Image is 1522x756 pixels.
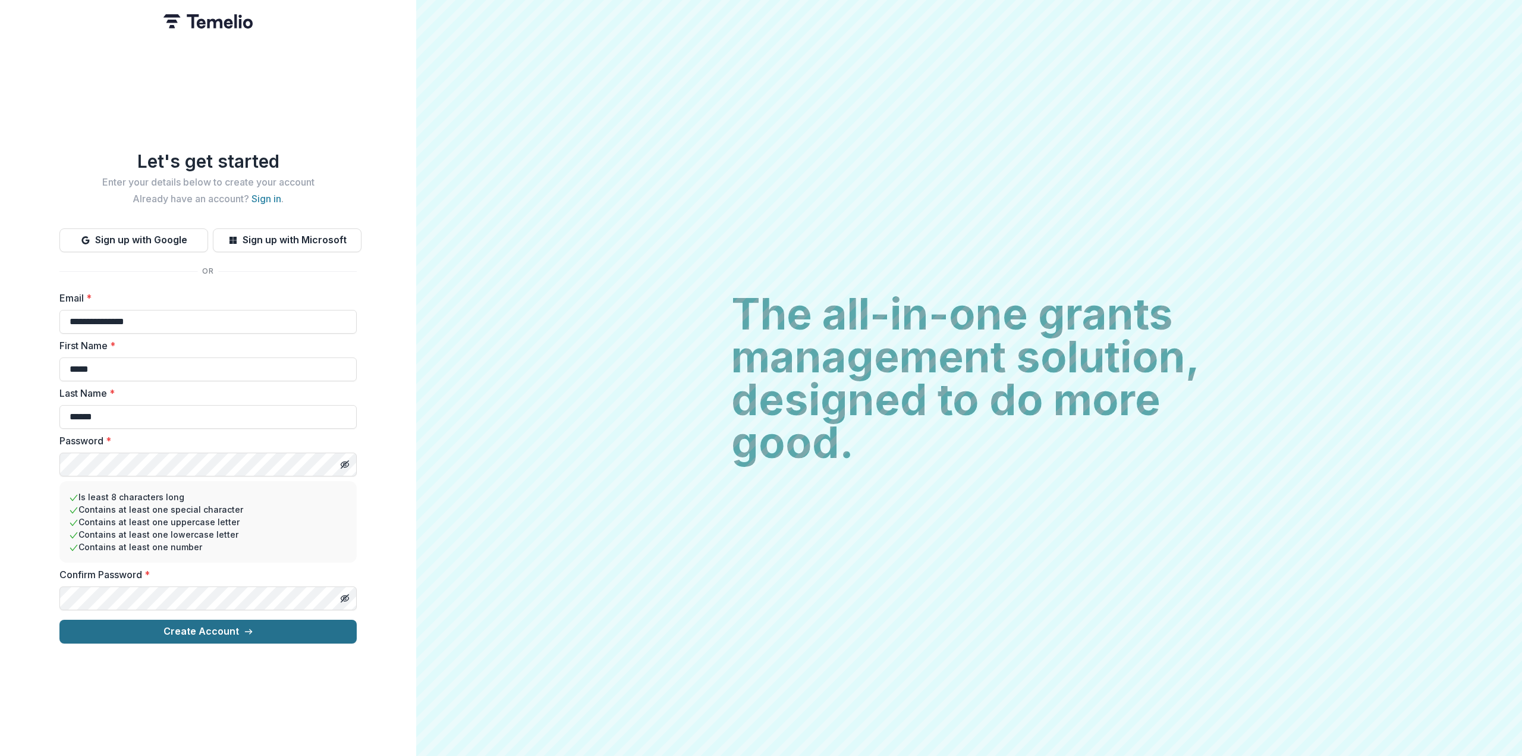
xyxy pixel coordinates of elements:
[213,228,361,252] button: Sign up with Microsoft
[69,491,347,503] li: Is least 8 characters long
[59,386,350,400] label: Last Name
[59,228,208,252] button: Sign up with Google
[59,177,357,188] h2: Enter your details below to create your account
[59,150,357,172] h1: Let's get started
[59,567,350,582] label: Confirm Password
[69,528,347,541] li: Contains at least one lowercase letter
[59,434,350,448] label: Password
[59,338,350,353] label: First Name
[335,589,354,608] button: Toggle password visibility
[69,541,347,553] li: Contains at least one number
[69,503,347,516] li: Contains at least one special character
[59,620,357,644] button: Create Account
[59,291,350,305] label: Email
[69,516,347,528] li: Contains at least one uppercase letter
[163,14,253,29] img: Temelio
[59,193,357,205] h2: Already have an account? .
[335,455,354,474] button: Toggle password visibility
[251,193,281,205] a: Sign in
